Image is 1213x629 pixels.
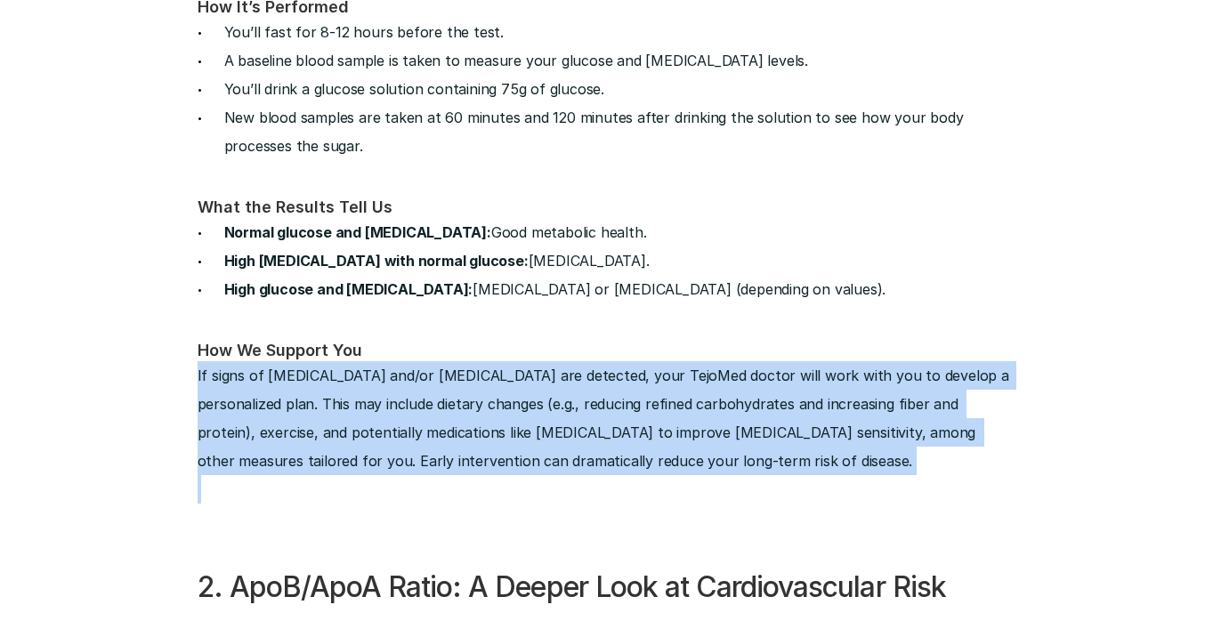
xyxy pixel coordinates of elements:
strong: Normal glucose and [MEDICAL_DATA]: [224,223,491,241]
p: A baseline blood sample is taken to measure your glucose and [MEDICAL_DATA] levels. [224,46,1016,75]
p: [MEDICAL_DATA] or [MEDICAL_DATA] (depending on values). [224,275,1016,303]
p: If signs of [MEDICAL_DATA] and/or [MEDICAL_DATA] are detected, your TejoMed doctor will work with... [198,361,1016,475]
h5: What the Results Tell Us [198,196,1016,218]
p: Good metabolic health. [224,218,1016,246]
strong: High [MEDICAL_DATA] with normal glucose: [224,252,529,270]
h5: How We Support You [198,339,1016,361]
h4: 2. ApoB/ApoA Ratio: A Deeper Look at Cardiovascular Risk [198,568,1016,608]
p: New blood samples are taken at 60 minutes and 120 minutes after drinking the solution to see how ... [224,103,1016,160]
strong: High glucose and [MEDICAL_DATA]: [224,280,473,298]
p: [MEDICAL_DATA]. [224,246,1016,275]
p: You’ll fast for 8-12 hours before the test. [224,18,1016,46]
p: You’ll drink a glucose solution containing 75g of glucose. [224,75,1016,103]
